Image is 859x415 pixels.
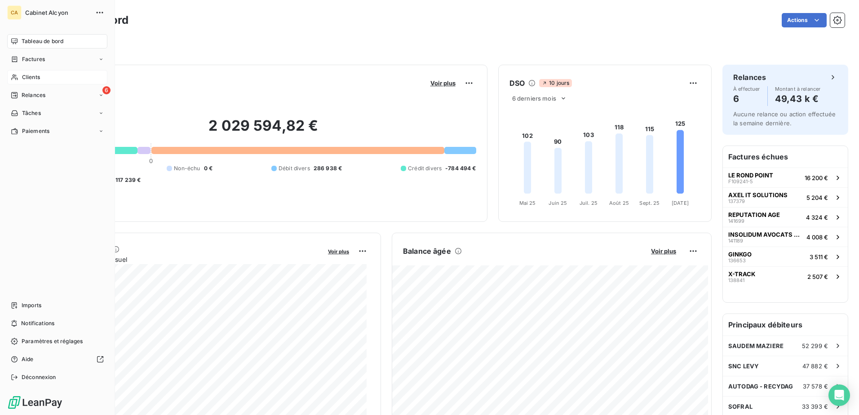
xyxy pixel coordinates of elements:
[723,227,848,247] button: INSOLIDUM AVOCATS ASSOCIES1411894 008 €
[430,79,456,87] span: Voir plus
[828,384,850,406] div: Open Intercom Messenger
[7,352,107,366] a: Aide
[549,200,567,206] tspan: Juin 25
[51,255,322,264] span: Chiffre d'affaires mensuel
[723,168,848,187] button: LE ROND POINTF109241-516 200 €
[149,157,153,164] span: 0
[174,164,200,172] span: Non-échu
[22,127,49,135] span: Paiements
[403,246,451,256] h6: Balance âgée
[802,403,828,410] span: 33 393 €
[22,91,45,99] span: Relances
[21,319,54,327] span: Notifications
[609,200,629,206] tspan: Août 25
[428,79,458,87] button: Voir plus
[22,373,56,381] span: Déconnexion
[807,273,828,280] span: 2 507 €
[22,301,41,309] span: Imports
[509,78,525,88] h6: DSO
[723,266,848,286] button: X-TRACK1388412 507 €
[728,258,746,263] span: 136653
[806,234,828,241] span: 4 008 €
[204,164,213,172] span: 0 €
[803,383,828,390] span: 37 578 €
[775,92,821,106] h4: 49,43 k €
[445,164,476,172] span: -784 494 €
[728,191,788,199] span: AXEL IT SOLUTIONS
[723,146,848,168] h6: Factures échues
[22,37,63,45] span: Tableau de bord
[728,278,744,283] span: 138841
[733,72,766,83] h6: Relances
[723,187,848,207] button: AXEL IT SOLUTIONS1373795 204 €
[723,207,848,227] button: REPUTATION AGE1416994 324 €
[22,55,45,63] span: Factures
[539,79,572,87] span: 10 jours
[648,247,679,255] button: Voir plus
[728,231,803,238] span: INSOLIDUM AVOCATS ASSOCIES
[22,109,41,117] span: Tâches
[728,403,753,410] span: SOFRAL
[512,95,556,102] span: 6 derniers mois
[519,200,536,206] tspan: Mai 25
[728,251,752,258] span: GINKGO
[728,211,780,218] span: REPUTATION AGE
[639,200,660,206] tspan: Sept. 25
[728,238,743,243] span: 141189
[728,362,759,370] span: SNC LEVY
[733,110,836,127] span: Aucune relance ou action effectuée la semaine dernière.
[733,86,760,92] span: À effectuer
[728,179,753,184] span: F109241-5
[22,73,40,81] span: Clients
[279,164,310,172] span: Débit divers
[802,342,828,349] span: 52 299 €
[651,247,676,255] span: Voir plus
[728,342,784,349] span: SAUDEM MAZIERE
[728,270,755,278] span: X-TRACK
[22,337,83,345] span: Paramètres et réglages
[723,247,848,266] button: GINKGO1366533 511 €
[806,214,828,221] span: 4 324 €
[810,253,828,260] span: 3 511 €
[802,362,828,370] span: 47 882 €
[328,248,349,255] span: Voir plus
[22,355,34,363] span: Aide
[113,176,141,184] span: -117 239 €
[723,314,848,336] h6: Principaux débiteurs
[728,383,793,390] span: AUTODAG - RECYDAG
[25,9,90,16] span: Cabinet Alcyon
[782,13,827,27] button: Actions
[672,200,689,206] tspan: [DATE]
[728,172,773,179] span: LE ROND POINT
[102,86,111,94] span: 6
[806,194,828,201] span: 5 204 €
[325,247,352,255] button: Voir plus
[805,174,828,181] span: 16 200 €
[7,5,22,20] div: CA
[314,164,342,172] span: 286 938 €
[728,218,744,224] span: 141699
[7,395,63,410] img: Logo LeanPay
[728,199,745,204] span: 137379
[580,200,598,206] tspan: Juil. 25
[733,92,760,106] h4: 6
[51,117,476,144] h2: 2 029 594,82 €
[408,164,442,172] span: Crédit divers
[775,86,821,92] span: Montant à relancer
